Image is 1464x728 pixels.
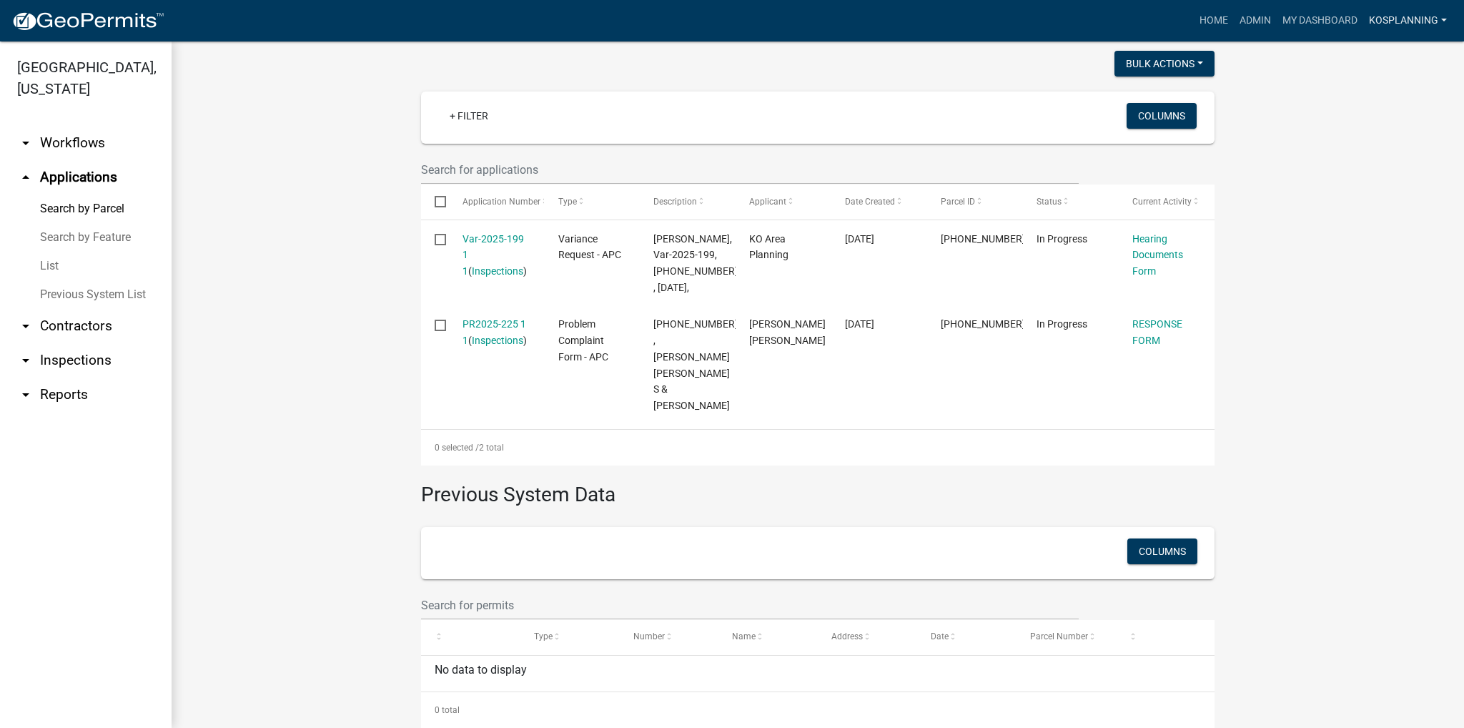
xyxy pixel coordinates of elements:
datatable-header-cell: Name [718,620,818,654]
button: Columns [1127,538,1197,564]
span: Address [831,631,863,641]
h3: Previous System Data [421,466,1215,510]
a: Home [1194,7,1234,34]
span: Date Created [845,197,895,207]
div: 0 total [421,692,1215,728]
a: Admin [1234,7,1277,34]
i: arrow_drop_down [17,318,34,335]
i: arrow_drop_down [17,352,34,369]
input: Search for permits [421,591,1079,620]
i: arrow_drop_down [17,386,34,403]
span: 0 selected / [435,443,479,453]
button: Columns [1127,103,1197,129]
datatable-header-cell: Current Activity [1119,185,1215,219]
span: Lee Ann Taylor [749,318,826,346]
a: kosplanning [1363,7,1453,34]
span: Parcel ID [941,197,975,207]
a: PR2025-225 1 1 [463,318,526,346]
input: Search for applications [421,155,1079,185]
datatable-header-cell: Status [1023,185,1119,219]
span: Number [633,631,665,641]
datatable-header-cell: Date [917,620,1017,654]
datatable-header-cell: Address [818,620,917,654]
datatable-header-cell: Parcel Number [1017,620,1116,654]
span: Type [534,631,553,641]
i: arrow_drop_up [17,169,34,186]
a: Inspections [472,335,523,346]
span: Parcel Number [1030,631,1088,641]
span: KO Area Planning [749,233,788,261]
span: THOMAS POTULNEY, Var-2025-199, 005-051-035, , 08/11/2025, [653,233,740,293]
span: Type [558,197,577,207]
span: Application Number [463,197,540,207]
datatable-header-cell: Type [520,620,620,654]
span: 07/14/2025 [845,233,874,245]
span: Applicant [749,197,786,207]
a: My Dashboard [1277,7,1363,34]
button: Bulk Actions [1114,51,1215,77]
span: Current Activity [1132,197,1192,207]
datatable-header-cell: Description [640,185,736,219]
span: Variance Request - APC [558,233,621,261]
div: No data to display [421,656,1215,692]
span: In Progress [1037,318,1087,330]
div: 2 total [421,430,1215,466]
i: arrow_drop_down [17,134,34,152]
span: Problem Complaint Form - APC [558,318,608,363]
span: 005-051-035 [941,233,1025,245]
a: Var-2025-199 1 1 [463,233,524,277]
datatable-header-cell: Applicant [736,185,831,219]
span: In Progress [1037,233,1087,245]
span: 06/05/2025 [845,318,874,330]
span: Status [1037,197,1062,207]
datatable-header-cell: Type [544,185,640,219]
datatable-header-cell: Parcel ID [927,185,1023,219]
span: 005-051-035 [941,318,1025,330]
datatable-header-cell: Number [620,620,719,654]
a: Hearing Documents Form [1132,233,1183,277]
span: Description [653,197,697,207]
datatable-header-cell: Date Created [831,185,927,219]
a: Inspections [472,265,523,277]
a: RESPONSE FORM [1132,318,1182,346]
div: ( ) [463,316,531,349]
span: Date [931,631,949,641]
span: Name [732,631,756,641]
a: + Filter [438,103,500,129]
span: 005-051-035, , Potulney Thomas S & Jeana [653,318,740,411]
div: ( ) [463,231,531,280]
datatable-header-cell: Select [421,185,448,219]
datatable-header-cell: Application Number [448,185,544,219]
